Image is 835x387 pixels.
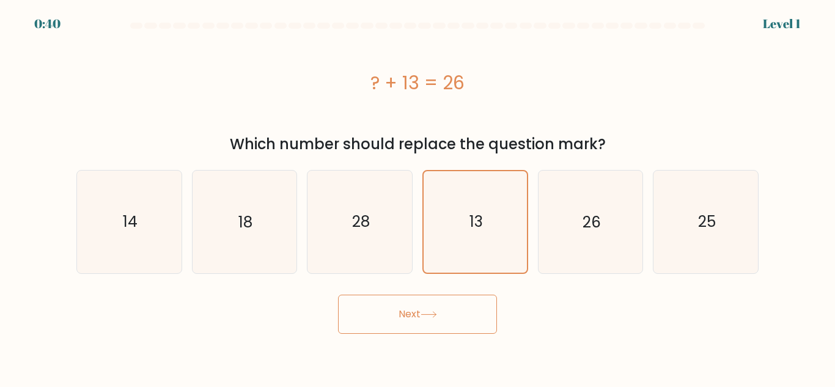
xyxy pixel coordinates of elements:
[698,211,716,232] text: 25
[352,211,370,232] text: 28
[123,211,138,232] text: 14
[84,133,751,155] div: Which number should replace the question mark?
[338,295,497,334] button: Next
[238,211,252,232] text: 18
[76,69,759,97] div: ? + 13 = 26
[469,211,483,232] text: 13
[583,211,601,232] text: 26
[34,15,61,33] div: 0:40
[763,15,801,33] div: Level 1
